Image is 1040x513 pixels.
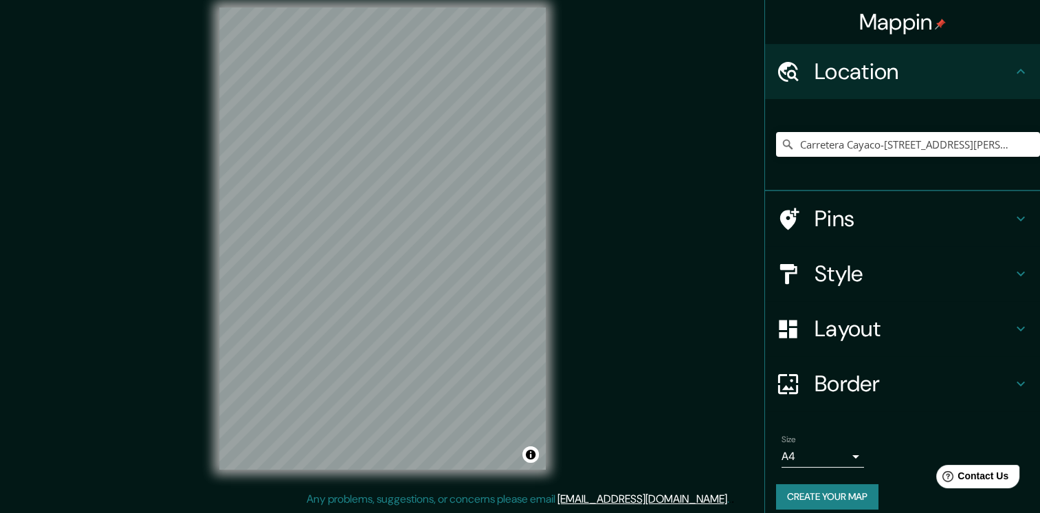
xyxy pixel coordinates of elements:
h4: Layout [815,315,1013,342]
div: Border [765,356,1040,411]
button: Toggle attribution [522,446,539,463]
img: pin-icon.png [935,19,946,30]
h4: Location [815,58,1013,85]
div: Layout [765,301,1040,356]
div: Location [765,44,1040,99]
p: Any problems, suggestions, or concerns please email . [307,491,729,507]
div: A4 [782,446,864,468]
input: Pick your city or area [776,132,1040,157]
h4: Border [815,370,1013,397]
label: Size [782,434,796,446]
h4: Mappin [859,8,947,36]
canvas: Map [219,8,546,470]
h4: Pins [815,205,1013,232]
div: Style [765,246,1040,301]
div: Pins [765,191,1040,246]
a: [EMAIL_ADDRESS][DOMAIN_NAME] [557,492,727,506]
div: . [729,491,731,507]
iframe: Help widget launcher [918,459,1025,498]
h4: Style [815,260,1013,287]
div: . [731,491,734,507]
button: Create your map [776,484,878,510]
